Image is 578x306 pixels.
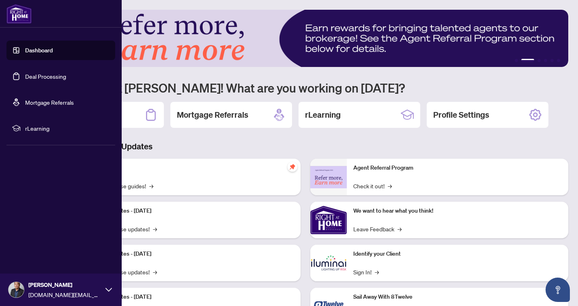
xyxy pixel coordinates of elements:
[433,109,489,121] h2: Profile Settings
[353,250,562,259] p: Identify your Client
[28,280,101,289] span: [PERSON_NAME]
[25,124,110,133] span: rLearning
[153,267,157,276] span: →
[388,181,392,190] span: →
[25,47,53,54] a: Dashboard
[310,166,347,188] img: Agent Referral Program
[28,290,101,299] span: [DOMAIN_NAME][EMAIL_ADDRESS][DOMAIN_NAME]
[353,181,392,190] a: Check it out!→
[353,207,562,215] p: We want to hear what you think!
[85,207,294,215] p: Platform Updates - [DATE]
[353,267,379,276] a: Sign In!→
[42,141,568,152] h3: Brokerage & Industry Updates
[310,245,347,281] img: Identify your Client
[9,282,24,297] img: Profile Icon
[375,267,379,276] span: →
[288,162,297,172] span: pushpin
[25,99,74,106] a: Mortgage Referrals
[398,224,402,233] span: →
[537,59,541,62] button: 3
[6,4,32,24] img: logo
[85,250,294,259] p: Platform Updates - [DATE]
[521,59,534,62] button: 2
[515,59,518,62] button: 1
[25,73,66,80] a: Deal Processing
[550,59,554,62] button: 5
[149,181,153,190] span: →
[42,10,568,67] img: Slide 1
[310,202,347,238] img: We want to hear what you think!
[353,164,562,172] p: Agent Referral Program
[153,224,157,233] span: →
[557,59,560,62] button: 6
[544,59,547,62] button: 4
[305,109,341,121] h2: rLearning
[85,293,294,302] p: Platform Updates - [DATE]
[177,109,248,121] h2: Mortgage Referrals
[42,80,568,95] h1: Welcome back [PERSON_NAME]! What are you working on [DATE]?
[546,278,570,302] button: Open asap
[353,224,402,233] a: Leave Feedback→
[85,164,294,172] p: Self-Help
[353,293,562,302] p: Sail Away With 8Twelve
